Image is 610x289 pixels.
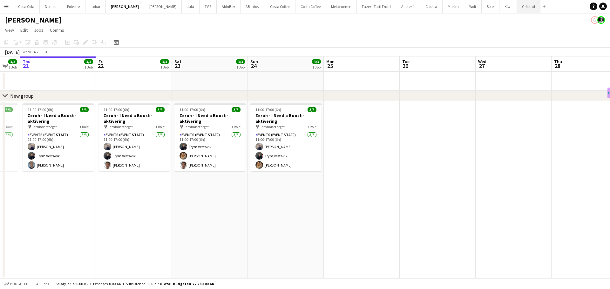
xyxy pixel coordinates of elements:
[62,0,85,13] button: Polestar
[108,124,133,129] span: Jernbanetorget
[402,59,410,64] span: Tue
[307,124,316,129] span: 1 Role
[98,62,104,69] span: 22
[8,59,17,64] span: 3/3
[98,59,104,64] span: Fri
[5,27,14,33] span: View
[174,103,246,171] app-job-card: 11:00-17:00 (6h)3/3Zeroh - I Need a Boost - aktivering Jernbanetorget1 RoleEvents (Event Staff)3/...
[396,0,420,13] button: Apotek 1
[20,27,28,33] span: Edit
[9,65,17,69] div: 1 Job
[173,62,181,69] span: 23
[250,59,258,64] span: Sun
[182,0,200,13] button: Jula
[420,0,443,13] button: Cloetta
[10,282,29,286] span: Budgeted
[4,107,13,112] span: 3/3
[155,124,165,129] span: 1 Role
[23,131,94,171] app-card-role: Events (Event Staff)3/311:00-17:00 (6h)[PERSON_NAME]Trym Vestavik[PERSON_NAME]
[18,26,30,34] a: Edit
[180,107,205,112] span: 11:00-17:00 (6h)
[357,0,396,13] button: Fazer - Tutti Frutti
[464,0,482,13] button: Wolt
[79,124,89,129] span: 1 Role
[3,26,17,34] a: View
[47,26,67,34] a: Comms
[260,124,285,129] span: Jernbanetorget
[443,0,464,13] button: Maxim
[10,93,34,99] div: New group
[13,0,40,13] button: Coca Cola
[295,0,326,13] button: Costa Coffee
[554,59,562,64] span: Thu
[98,131,170,171] app-card-role: Events (Event Staff)3/311:00-17:00 (6h)[PERSON_NAME]Trym Vestavik[PERSON_NAME]
[325,62,335,69] span: 25
[85,65,93,69] div: 1 Job
[326,0,357,13] button: Mekonomen
[591,16,599,24] app-user-avatar: Oskar Pask
[160,59,169,64] span: 3/3
[312,65,321,69] div: 1 Job
[21,49,37,54] span: Week 34
[35,281,50,286] span: All jobs
[162,281,214,286] span: Total Budgeted 72 780.00 KR
[184,124,209,129] span: Jernbanetorget
[326,59,335,64] span: Mon
[98,113,170,124] h3: Zeroh - I Need a Boost - aktivering
[249,62,258,69] span: 24
[499,0,517,13] button: Kiwi
[241,0,265,13] button: AB Inbev
[104,107,129,112] span: 11:00-17:00 (6h)
[28,107,53,112] span: 11:00-17:00 (6h)
[200,0,217,13] button: TV 2
[401,62,410,69] span: 26
[478,59,486,64] span: Wed
[250,131,322,171] app-card-role: Events (Event Staff)3/311:00-17:00 (6h)[PERSON_NAME]Trym Vestavik[PERSON_NAME]
[236,65,245,69] div: 1 Job
[98,103,170,171] app-job-card: 11:00-17:00 (6h)3/3Zeroh - I Need a Boost - aktivering Jernbanetorget1 RoleEvents (Event Staff)3/...
[255,107,281,112] span: 11:00-17:00 (6h)
[250,113,322,124] h3: Zeroh - I Need a Boost - aktivering
[31,26,46,34] a: Jobs
[23,103,94,171] app-job-card: 11:00-17:00 (6h)3/3Zeroh - I Need a Boost - aktivering Jernbanetorget1 RoleEvents (Event Staff)3/...
[308,107,316,112] span: 3/3
[553,62,562,69] span: 28
[232,107,241,112] span: 3/3
[174,131,246,171] app-card-role: Events (Event Staff)3/311:00-17:00 (6h)Trym Vestavik[PERSON_NAME][PERSON_NAME]
[23,59,30,64] span: Thu
[312,59,321,64] span: 3/3
[265,0,295,13] button: Costa Coffee
[144,0,182,13] button: [PERSON_NAME]
[174,59,181,64] span: Sat
[217,0,241,13] button: AbInBev
[106,0,144,13] button: [PERSON_NAME]
[517,0,540,13] button: Grilstad
[84,59,93,64] span: 3/3
[236,59,245,64] span: 3/3
[250,103,322,171] app-job-card: 11:00-17:00 (6h)3/3Zeroh - I Need a Boost - aktivering Jernbanetorget1 RoleEvents (Event Staff)3/...
[3,280,30,287] button: Budgeted
[39,49,48,54] div: CEST
[160,65,169,69] div: 1 Job
[174,113,246,124] h3: Zeroh - I Need a Boost - aktivering
[50,27,64,33] span: Comms
[156,107,165,112] span: 3/3
[5,15,62,25] h1: [PERSON_NAME]
[5,49,20,55] div: [DATE]
[3,124,13,129] span: 1 Role
[34,27,44,33] span: Jobs
[597,16,605,24] app-user-avatar: Martin Torstensen
[32,124,57,129] span: Jernbanetorget
[85,0,106,13] button: Isobar
[40,0,62,13] button: Dentsu
[56,281,214,286] div: Salary 72 780.00 KR + Expenses 0.00 KR + Subsistence 0.00 KR =
[231,124,241,129] span: 1 Role
[23,113,94,124] h3: Zeroh - I Need a Boost - aktivering
[22,62,30,69] span: 21
[482,0,499,13] button: Spar
[80,107,89,112] span: 3/3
